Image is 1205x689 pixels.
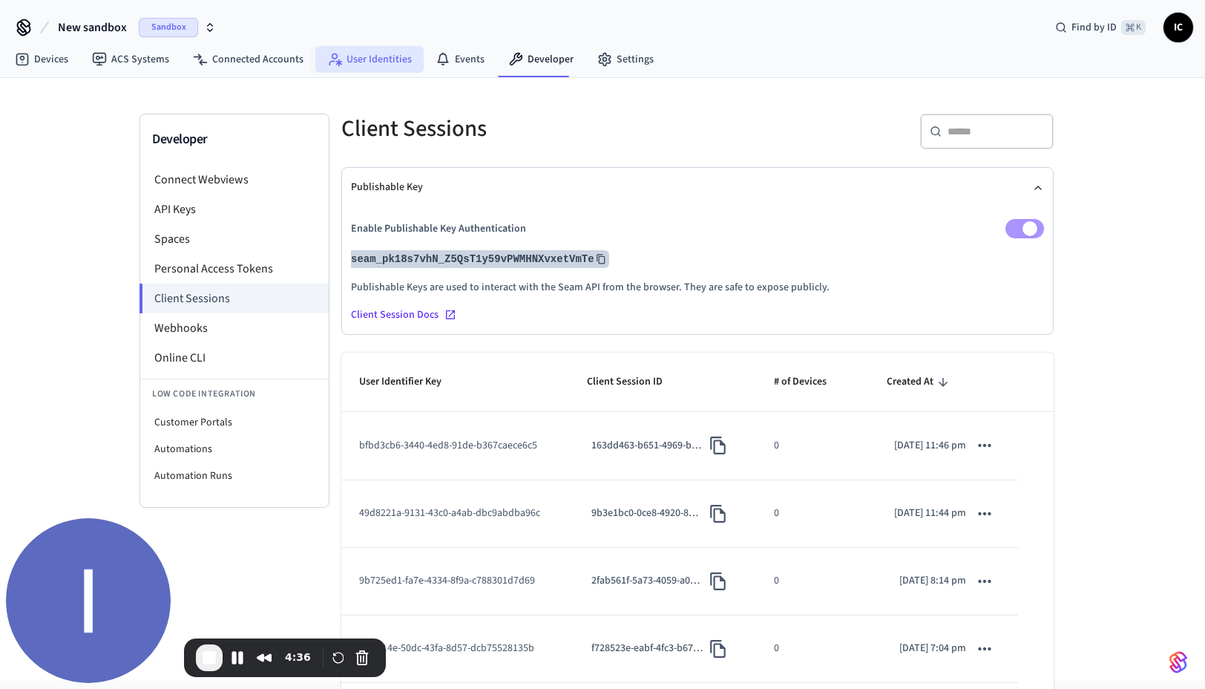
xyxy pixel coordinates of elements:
button: Copy Client Session ID [703,566,734,597]
span: ⌘ K [1121,20,1146,35]
button: Copy Client Session ID [703,633,734,664]
p: [DATE] 8:14 pm [899,573,966,589]
button: seam_pk18s7vhN_Z5QsT1y59vPWMHNXvxetVmTe [348,250,609,268]
span: Client Session ID [587,370,682,394]
li: Automation Runs [140,463,329,489]
td: 9b725ed1-fa7e-4334-8f9a-c788301d7d69 [341,548,569,615]
span: # of Devices [774,370,846,394]
li: Low Code Integration [140,379,329,409]
span: Sandbox [139,18,198,37]
a: Devices [3,46,80,73]
button: Copy Client Session ID [703,498,734,529]
button: Copy Client Session ID [703,430,734,461]
a: ACS Systems [80,46,181,73]
span: User Identifier Key [359,370,461,394]
span: IC [1165,14,1192,41]
td: 0 [756,615,869,683]
td: bfbd3cb6-3440-4ed8-91de-b367caece6c5 [341,412,569,480]
p: 163dd463-b651-4969-b369-2b10d3214346 [591,438,703,454]
div: Find by ID⌘ K [1043,14,1158,41]
p: Enable Publishable Key Authentication [351,221,526,237]
a: User Identities [315,46,424,73]
button: IC [1163,13,1193,42]
td: 0 [756,412,869,480]
a: Settings [585,46,666,73]
p: [DATE] 11:44 pm [894,506,966,521]
p: f728523e-eabf-4fc3-b678-f18911bbe07c [591,641,703,656]
p: 9b3e1bc0-0ce8-4920-8e0e-de774be4726b [591,506,703,521]
li: Personal Access Tokens [140,254,329,284]
li: Spaces [140,224,329,254]
td: 0 [756,548,869,615]
span: Find by ID [1071,20,1117,35]
td: 526cf14e-50dc-43fa-8d57-dcb75528135b [341,615,569,683]
li: Online CLI [140,343,329,373]
div: Publishable Key [351,207,1044,334]
span: New sandbox [58,19,127,36]
p: [DATE] 7:04 pm [899,641,966,656]
a: Client Session Docs [351,307,1044,322]
a: Connected Accounts [181,46,315,73]
li: Customer Portals [140,409,329,436]
h5: Client Sessions [341,114,689,144]
li: Connect Webviews [140,165,329,195]
td: 0 [756,480,869,548]
a: Developer [496,46,585,73]
td: 49d8221a-9131-43c0-a4ab-dbc9abdba96c [341,480,569,548]
li: Client Sessions [139,284,329,313]
button: Publishable Key [351,168,1044,207]
li: API Keys [140,195,329,224]
p: [DATE] 11:46 pm [894,438,966,454]
img: SeamLogoGradient.69752ec5.svg [1169,650,1187,674]
a: Events [424,46,496,73]
li: Webhooks [140,313,329,343]
p: 2fab561f-5a73-4059-a0db-644b9e8fdc03 [591,573,703,589]
li: Automations [140,436,329,463]
p: Publishable Keys are used to interact with the Seam API from the browser. They are safe to expose... [351,280,1044,295]
span: Created At [887,370,953,394]
h3: Developer [152,129,317,150]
